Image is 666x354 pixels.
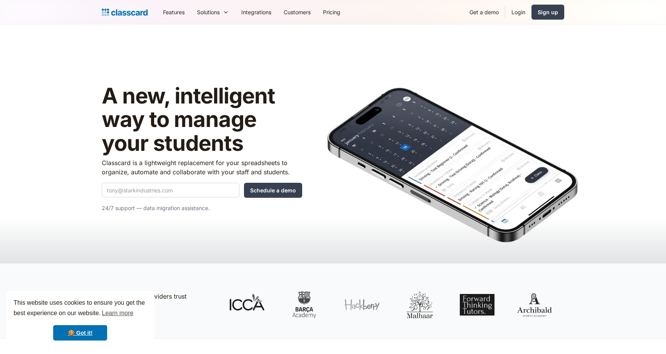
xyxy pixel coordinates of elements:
a: Get a demo [463,3,505,21]
span: This website uses cookies to ensure you get the best experience on our website. [13,298,147,319]
a: Integrations [235,3,277,21]
div: Sign up [538,8,558,16]
a: Sign up [531,5,564,20]
form: Quick Demo Form [102,183,302,198]
div: cookieconsent [6,291,154,348]
a: home [102,7,148,18]
a: Features [157,3,191,21]
input: Schedule a demo [244,183,302,198]
a: Pricing [317,3,346,21]
p: Classcard is a lightweight replacement for your spreadsheets to organize, automate and collaborat... [102,158,302,177]
input: tony@starkindustries.com [102,183,239,197]
h1: A new, intelligent way to manage your students [102,84,302,155]
div: Solutions [197,8,220,16]
div: Solutions [191,3,235,21]
a: Login [505,3,531,21]
a: dismiss cookie message [53,325,107,341]
p: 24/7 support — data migration assistance. [102,204,302,213]
a: Customers [277,3,317,21]
a: learn more about cookies [101,307,135,319]
p: class providers trust Classcard [106,292,214,310]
